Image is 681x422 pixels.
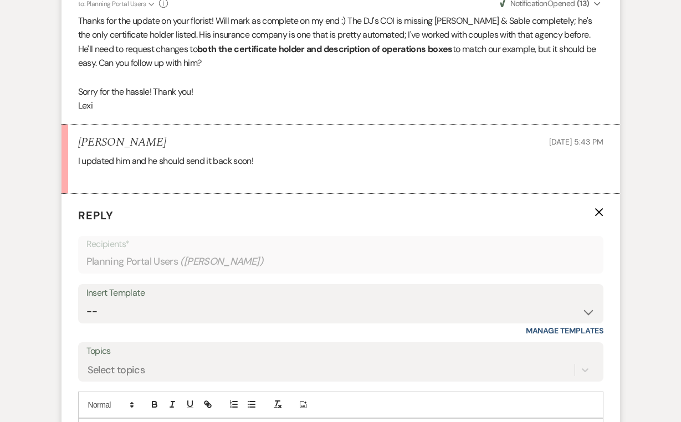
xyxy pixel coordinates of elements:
p: Lexi [78,99,603,113]
span: [DATE] 5:43 PM [549,137,603,147]
span: ( [PERSON_NAME] ) [180,254,263,269]
div: Planning Portal Users [86,251,595,272]
span: Reply [78,208,114,223]
p: Sorry for the hassle! Thank you! [78,85,603,99]
a: Manage Templates [526,326,603,336]
p: Thanks for the update on your florist! Will mark as complete on my end :) The DJ's COI is missing... [78,14,603,70]
div: Select topics [88,363,145,378]
h5: [PERSON_NAME] [78,136,166,150]
p: Recipients* [86,237,595,251]
label: Topics [86,343,595,359]
strong: both the certificate holder and description of operations boxes [197,43,453,55]
p: I updated him and he should send it back soon! [78,154,603,168]
div: Insert Template [86,285,595,301]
